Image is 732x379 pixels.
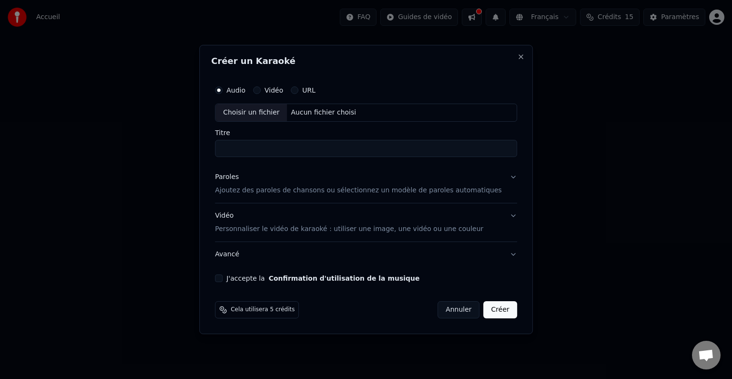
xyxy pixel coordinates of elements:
div: Aucun fichier choisi [287,108,360,117]
label: Vidéo [264,87,283,94]
button: Annuler [437,301,479,318]
div: Vidéo [215,211,483,234]
h2: Créer un Karaoké [211,57,521,65]
label: URL [302,87,315,94]
div: Choisir un fichier [215,104,287,121]
button: VidéoPersonnaliser le vidéo de karaoké : utiliser une image, une vidéo ou une couleur [215,203,517,242]
span: Cela utilisera 5 crédits [231,306,295,314]
label: Titre [215,129,517,136]
p: Personnaliser le vidéo de karaoké : utiliser une image, une vidéo ou une couleur [215,224,483,234]
p: Ajoutez des paroles de chansons ou sélectionnez un modèle de paroles automatiques [215,186,502,195]
label: J'accepte la [226,275,419,282]
label: Audio [226,87,245,94]
div: Paroles [215,172,239,182]
button: ParolesAjoutez des paroles de chansons ou sélectionnez un modèle de paroles automatiques [215,165,517,203]
button: Créer [484,301,517,318]
button: J'accepte la [269,275,420,282]
button: Avancé [215,242,517,267]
